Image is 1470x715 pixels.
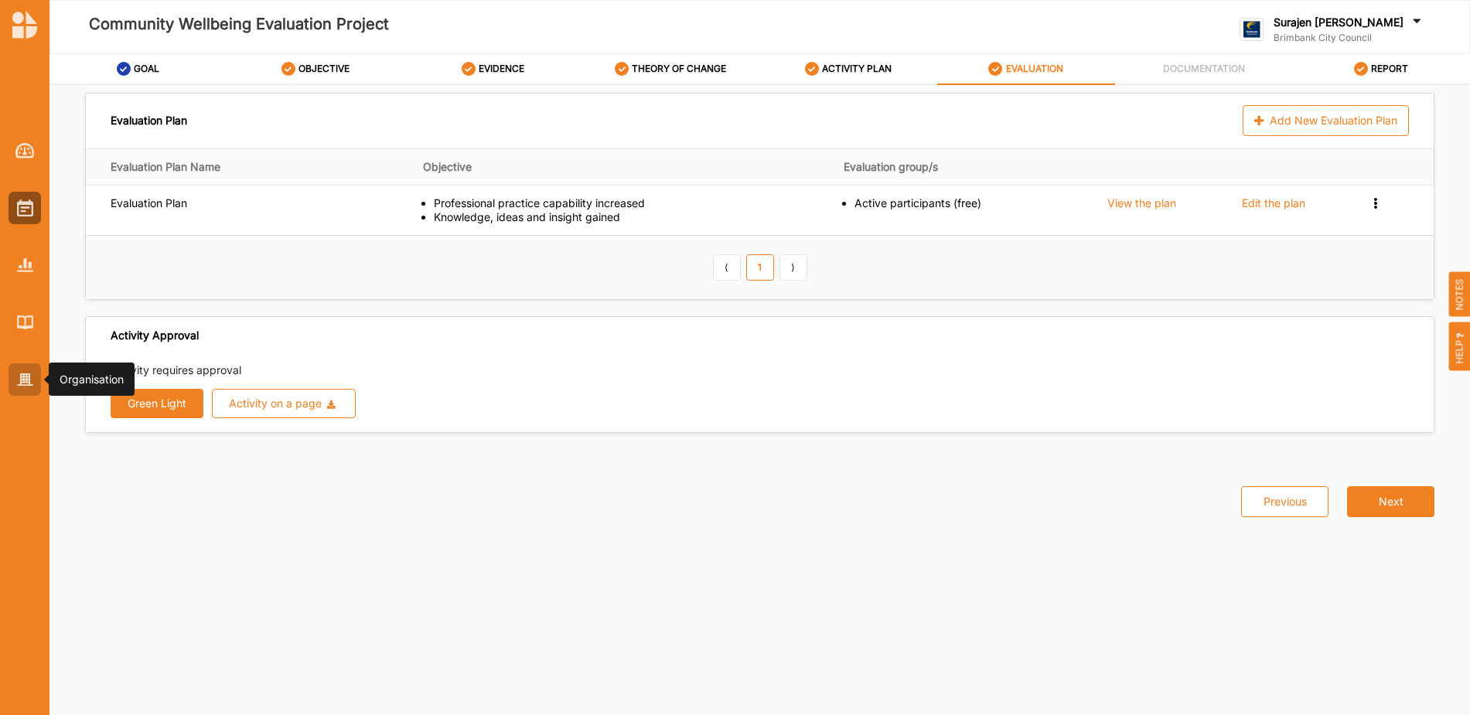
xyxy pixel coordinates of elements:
th: Objective [423,148,844,185]
label: Community Wellbeing Evaluation Project [89,12,389,37]
div: Evaluation Plan [111,105,187,136]
a: Activities [9,192,41,224]
div: Knowledge, ideas and insight gained [434,210,834,224]
img: Dashboard [15,143,35,158]
div: Evaluation Plan Name [111,160,412,174]
a: Previous item [713,254,741,281]
label: THEORY OF CHANGE [632,63,726,75]
img: Activities [17,199,33,216]
button: Green Light [111,389,203,418]
label: REPORT [1371,63,1408,75]
div: Activity on a page [229,398,322,409]
div: Active participants (free) [854,196,1086,210]
img: logo [1240,18,1264,42]
img: logo [12,11,37,39]
img: Library [17,315,33,329]
div: Edit the plan [1242,196,1305,210]
th: Evaluation group/s [844,148,1097,185]
label: EVIDENCE [479,63,524,75]
a: Organisation [9,363,41,396]
button: Next [1347,486,1434,517]
a: 1 [746,254,774,281]
label: ACTIVITY PLAN [822,63,892,75]
a: Reports [9,249,41,281]
p: Activity requires approval [111,363,1409,378]
div: Professional practice capability increased [434,196,834,210]
label: Surajen [PERSON_NAME] [1274,15,1403,29]
a: Next item [779,254,807,281]
label: GOAL [134,63,159,75]
div: View the plan [1107,196,1176,210]
label: EVALUATION [1006,63,1063,75]
div: Organisation [60,372,124,387]
label: OBJECTIVE [298,63,350,75]
img: Organisation [17,373,33,386]
label: Brimbank City Council [1274,32,1424,44]
label: Evaluation Plan [111,196,187,210]
img: Reports [17,258,33,271]
a: Dashboard [9,134,41,167]
span: Activity Approval [111,329,199,342]
div: Pagination Navigation [710,254,810,281]
button: Previous [1241,486,1328,517]
button: Activity on a page [212,389,356,418]
a: Library [9,306,41,339]
div: Add New Evaluation Plan [1243,105,1409,136]
label: DOCUMENTATION [1163,63,1245,75]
